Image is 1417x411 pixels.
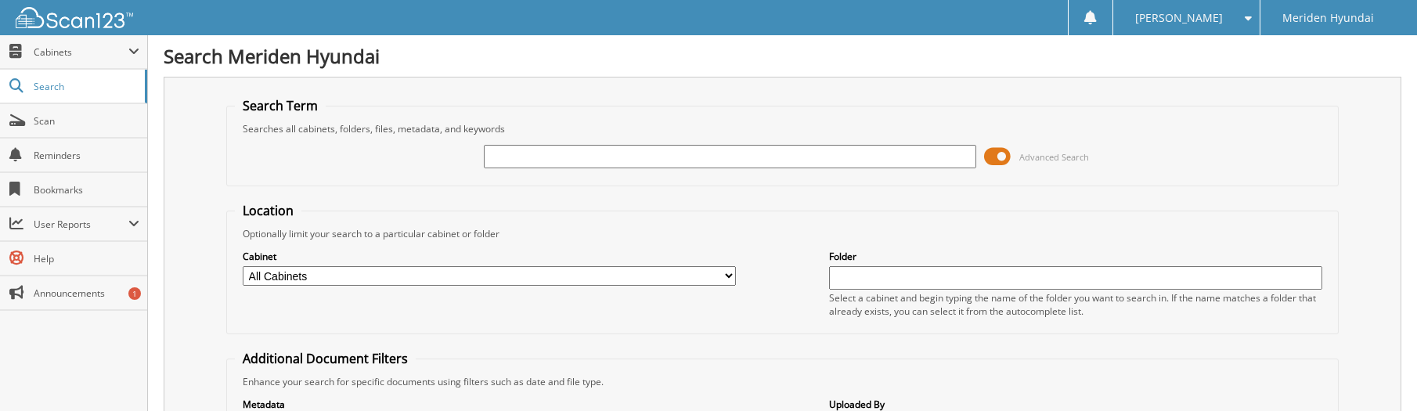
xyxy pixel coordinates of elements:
span: Help [34,252,139,265]
legend: Additional Document Filters [235,350,416,367]
span: Meriden Hyundai [1282,13,1374,23]
legend: Location [235,202,301,219]
span: Announcements [34,287,139,300]
div: Optionally limit your search to a particular cabinet or folder [235,227,1330,240]
div: Select a cabinet and begin typing the name of the folder you want to search in. If the name match... [829,291,1322,318]
div: 1 [128,287,141,300]
span: Advanced Search [1019,151,1089,163]
div: Enhance your search for specific documents using filters such as date and file type. [235,375,1330,388]
span: Bookmarks [34,183,139,196]
span: User Reports [34,218,128,231]
div: Searches all cabinets, folders, files, metadata, and keywords [235,122,1330,135]
span: Cabinets [34,45,128,59]
legend: Search Term [235,97,326,114]
label: Uploaded By [829,398,1322,411]
span: Reminders [34,149,139,162]
h1: Search Meriden Hyundai [164,43,1401,69]
label: Folder [829,250,1322,263]
span: Search [34,80,137,93]
img: scan123-logo-white.svg [16,7,133,28]
span: [PERSON_NAME] [1135,13,1223,23]
span: Scan [34,114,139,128]
label: Cabinet [243,250,736,263]
label: Metadata [243,398,736,411]
iframe: Chat Widget [1339,336,1417,411]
